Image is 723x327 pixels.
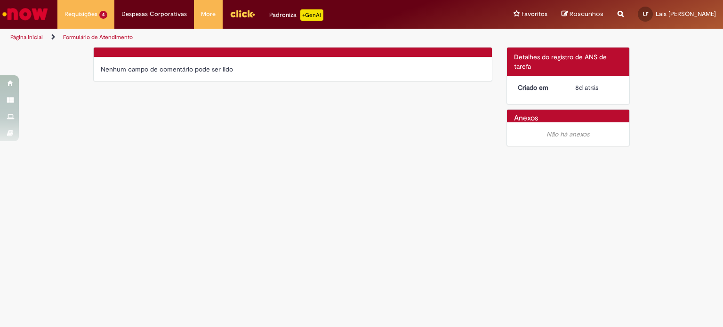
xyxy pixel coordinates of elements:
[63,33,133,41] a: Formulário de Atendimento
[522,9,547,19] span: Favoritos
[511,83,569,92] dt: Criado em
[64,9,97,19] span: Requisições
[269,9,323,21] div: Padroniza
[570,9,603,18] span: Rascunhos
[562,10,603,19] a: Rascunhos
[514,53,607,71] span: Detalhes do registro de ANS de tarefa
[230,7,255,21] img: click_logo_yellow_360x200.png
[656,10,716,18] span: Lais [PERSON_NAME]
[300,9,323,21] p: +GenAi
[1,5,49,24] img: ServiceNow
[121,9,187,19] span: Despesas Corporativas
[201,9,216,19] span: More
[514,114,538,123] h2: Anexos
[546,130,589,138] em: Não há anexos
[575,83,598,92] time: 22/09/2025 16:16:10
[7,29,475,46] ul: Trilhas de página
[101,64,485,74] div: Nenhum campo de comentário pode ser lido
[99,11,107,19] span: 4
[575,83,598,92] span: 8d atrás
[643,11,648,17] span: LF
[575,83,619,92] div: 22/09/2025 16:16:10
[10,33,43,41] a: Página inicial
